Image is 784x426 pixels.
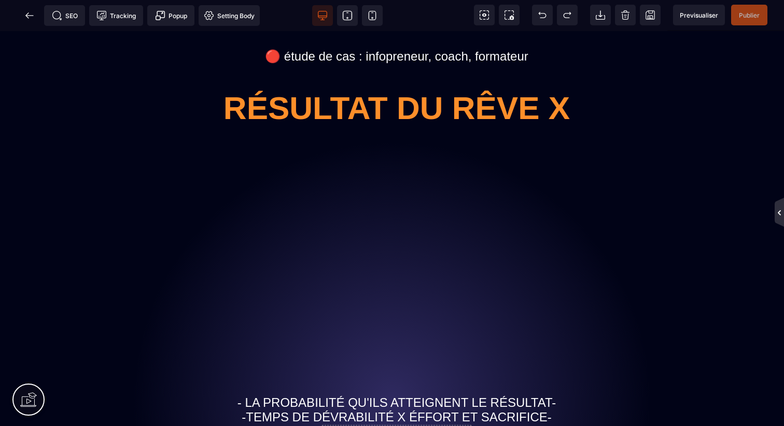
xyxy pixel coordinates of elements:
[739,11,760,19] span: Publier
[155,10,187,21] span: Popup
[166,359,627,399] h2: - LA PROBABILITÉ QU'ILS ATTEIGNENT LE RÉSULTAT- -TEMPS DE DÉVRABILITÉ X ÉFFORT ET SACRIFICE-
[673,5,725,25] span: Preview
[499,5,520,25] span: Screenshot
[166,13,627,38] h2: 🔴 étude de cas : infopreneur, coach, formateur
[96,10,136,21] span: Tracking
[680,11,718,19] span: Previsualiser
[166,53,627,100] h1: Résultat du rêve x
[474,5,495,25] span: View components
[204,10,255,21] span: Setting Body
[52,10,78,21] span: SEO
